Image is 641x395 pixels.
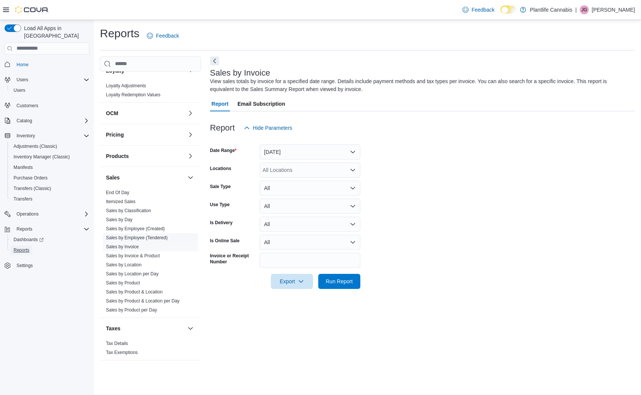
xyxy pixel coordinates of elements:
[106,92,160,98] span: Loyalty Redemption Values
[106,190,129,195] a: End Of Day
[11,246,32,255] a: Reports
[106,289,163,295] a: Sales by Product & Location
[186,66,195,75] button: Loyalty
[14,60,89,69] span: Home
[11,173,89,182] span: Purchase Orders
[11,246,89,255] span: Reports
[14,143,57,149] span: Adjustments (Classic)
[186,109,195,118] button: OCM
[14,210,42,219] button: Operations
[2,260,92,271] button: Settings
[2,209,92,219] button: Operations
[106,253,160,258] a: Sales by Invoice & Product
[100,188,201,318] div: Sales
[106,298,180,304] a: Sales by Product & Location per Day
[11,152,89,161] span: Inventory Manager (Classic)
[106,262,142,267] a: Sales by Location
[14,164,33,170] span: Manifests
[5,56,89,291] nav: Complex example
[2,74,92,85] button: Users
[210,220,233,226] label: Is Delivery
[106,341,128,346] a: Tax Details
[210,56,219,65] button: Next
[14,225,35,234] button: Reports
[106,325,184,332] button: Taxes
[575,5,577,14] p: |
[17,211,39,217] span: Operations
[14,101,41,110] a: Customers
[210,77,631,93] div: View sales totals by invoice for a specified date range. Details include payment methods and tax ...
[500,6,516,14] input: Dark Mode
[14,237,44,243] span: Dashboards
[11,86,89,95] span: Users
[21,24,89,39] span: Load All Apps in [GEOGRAPHIC_DATA]
[106,131,184,138] button: Pricing
[106,235,168,240] a: Sales by Employee (Tendered)
[460,2,497,17] a: Feedback
[106,199,136,205] span: Itemized Sales
[106,349,138,355] span: Tax Exemptions
[106,271,159,277] span: Sales by Location per Day
[17,263,33,269] span: Settings
[106,83,146,88] a: Loyalty Adjustments
[106,190,129,196] span: End Of Day
[106,199,136,204] a: Itemized Sales
[14,175,48,181] span: Purchase Orders
[17,77,28,83] span: Users
[2,100,92,111] button: Customers
[106,325,121,332] h3: Taxes
[275,274,308,289] span: Export
[11,152,73,161] a: Inventory Manager (Classic)
[17,103,38,109] span: Customers
[2,115,92,126] button: Catalog
[14,154,70,160] span: Inventory Manager (Classic)
[11,163,89,172] span: Manifests
[106,307,157,313] a: Sales by Product per Day
[581,5,587,14] span: JG
[106,217,133,223] span: Sales by Day
[241,120,295,135] button: Hide Parameters
[8,141,92,152] button: Adjustments (Classic)
[210,202,230,208] label: Use Type
[318,274,360,289] button: Run Report
[100,339,201,360] div: Taxes
[106,307,157,313] span: Sales by Product per Day
[106,298,180,304] span: Sales by Product & Location per Day
[14,210,89,219] span: Operations
[106,152,184,160] button: Products
[106,340,128,346] span: Tax Details
[11,194,89,204] span: Transfers
[210,68,270,77] h3: Sales by Invoice
[8,183,92,194] button: Transfers (Classic)
[11,235,89,244] span: Dashboards
[14,116,89,125] span: Catalog
[260,144,360,160] button: [DATE]
[17,118,32,124] span: Catalog
[2,131,92,141] button: Inventory
[17,62,29,68] span: Home
[14,185,51,191] span: Transfers (Classic)
[14,261,89,270] span: Settings
[8,173,92,183] button: Purchase Orders
[106,350,138,355] a: Tax Exemptions
[106,280,140,286] a: Sales by Product
[14,247,29,253] span: Reports
[210,238,240,244] label: Is Online Sale
[11,194,35,204] a: Transfers
[260,181,360,196] button: All
[186,173,195,182] button: Sales
[106,109,184,117] button: OCM
[14,101,89,110] span: Customers
[14,131,38,140] button: Inventory
[11,142,60,151] a: Adjustments (Classic)
[14,75,89,84] span: Users
[8,194,92,204] button: Transfers
[11,184,89,193] span: Transfers (Classic)
[260,217,360,232] button: All
[8,234,92,245] a: Dashboards
[350,167,356,173] button: Open list of options
[326,278,353,285] span: Run Report
[14,261,36,270] a: Settings
[8,85,92,96] button: Users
